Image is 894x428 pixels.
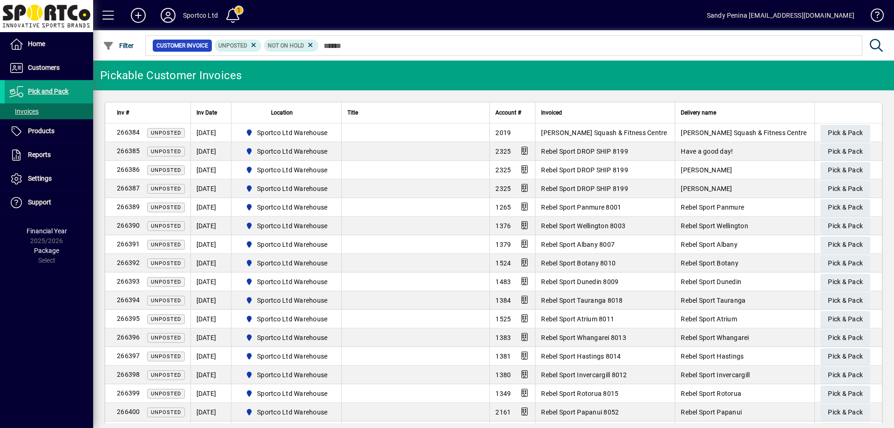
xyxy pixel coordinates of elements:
[28,40,45,48] span: Home
[828,237,863,252] span: Pick & Pack
[153,7,183,24] button: Profile
[495,259,511,267] span: 1524
[681,334,749,341] span: Rebel Sport Whangarei
[828,312,863,327] span: Pick & Pack
[151,279,181,285] span: Unposted
[100,68,242,83] div: Pickable Customer Invoices
[28,151,51,158] span: Reports
[495,315,511,323] span: 1525
[828,218,863,234] span: Pick & Pack
[495,148,511,155] span: 2325
[257,314,327,324] span: Sportco Ltd Warehouse
[820,274,870,291] button: Pick & Pack
[5,33,93,56] a: Home
[5,103,93,119] a: Invoices
[495,108,521,118] span: Account #
[242,127,332,138] span: Sportco Ltd Warehouse
[5,191,93,214] a: Support
[151,223,181,229] span: Unposted
[541,108,669,118] div: Invoiced
[151,186,181,192] span: Unposted
[820,292,870,309] button: Pick & Pack
[190,403,231,421] td: [DATE]
[117,184,140,192] span: 266387
[495,353,511,360] span: 1381
[347,108,484,118] div: Title
[218,42,247,49] span: Unposted
[820,311,870,328] button: Pick & Pack
[190,310,231,328] td: [DATE]
[190,328,231,347] td: [DATE]
[101,37,136,54] button: Filter
[828,274,863,290] span: Pick & Pack
[117,389,140,397] span: 266399
[257,203,327,212] span: Sportco Ltd Warehouse
[28,88,68,95] span: Pick and Pack
[681,166,732,174] span: [PERSON_NAME]
[820,330,870,346] button: Pick & Pack
[681,222,748,230] span: Rebel Sport Wellington
[257,258,327,268] span: Sportco Ltd Warehouse
[541,259,616,267] span: Rebel Sport Botany 8010
[828,256,863,271] span: Pick & Pack
[864,2,882,32] a: Knowledge Base
[541,185,628,192] span: Rebel Sport DROP SHIP 8199
[242,351,332,362] span: Sportco Ltd Warehouse
[190,142,231,161] td: [DATE]
[820,143,870,160] button: Pick & Pack
[681,297,745,304] span: Rebel Sport Tauranga
[541,222,625,230] span: Rebel Sport Wellington 8003
[151,298,181,304] span: Unposted
[495,390,511,397] span: 1349
[117,296,140,304] span: 266394
[828,405,863,420] span: Pick & Pack
[190,254,231,272] td: [DATE]
[541,278,618,285] span: Rebel Sport Dunedin 8009
[828,200,863,215] span: Pick & Pack
[828,330,863,346] span: Pick & Pack
[151,391,181,397] span: Unposted
[257,389,327,398] span: Sportco Ltd Warehouse
[117,408,140,415] span: 266400
[242,183,332,194] span: Sportco Ltd Warehouse
[681,148,733,155] span: Have a good day!
[257,352,327,361] span: Sportco Ltd Warehouse
[541,129,667,136] span: [PERSON_NAME] Squash & Fitness Centre
[541,241,615,248] span: Rebel Sport Albany 8007
[681,315,737,323] span: Rebel Sport Atrium
[242,202,332,213] span: Sportco Ltd Warehouse
[820,218,870,235] button: Pick & Pack
[117,333,140,341] span: 266396
[495,297,511,304] span: 1384
[190,198,231,217] td: [DATE]
[495,185,511,192] span: 2325
[707,8,854,23] div: Sandy Penina [EMAIL_ADDRESS][DOMAIN_NAME]
[242,239,332,250] span: Sportco Ltd Warehouse
[242,276,332,287] span: Sportco Ltd Warehouse
[190,366,231,384] td: [DATE]
[156,41,208,50] span: Customer Invoice
[541,204,621,211] span: Rebel Sport Panmure 8001
[541,334,626,341] span: Rebel Sport Whangarei 8013
[151,242,181,248] span: Unposted
[242,295,332,306] span: Sportco Ltd Warehouse
[681,108,716,118] span: Delivery name
[828,125,863,141] span: Pick & Pack
[242,332,332,343] span: Sportco Ltd Warehouse
[242,313,332,325] span: Sportco Ltd Warehouse
[5,143,93,167] a: Reports
[541,353,621,360] span: Rebel Sport Hastings 8014
[541,390,618,397] span: Rebel Sport Rotorua 8015
[117,222,140,229] span: 266390
[828,367,863,383] span: Pick & Pack
[257,128,327,137] span: Sportco Ltd Warehouse
[151,409,181,415] span: Unposted
[495,222,511,230] span: 1376
[257,147,327,156] span: Sportco Ltd Warehouse
[117,129,140,136] span: 266384
[28,64,60,71] span: Customers
[681,278,741,285] span: Rebel Sport Dunedin
[541,371,627,379] span: Rebel Sport Invercargill 8012
[495,241,511,248] span: 1379
[257,370,327,380] span: Sportco Ltd Warehouse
